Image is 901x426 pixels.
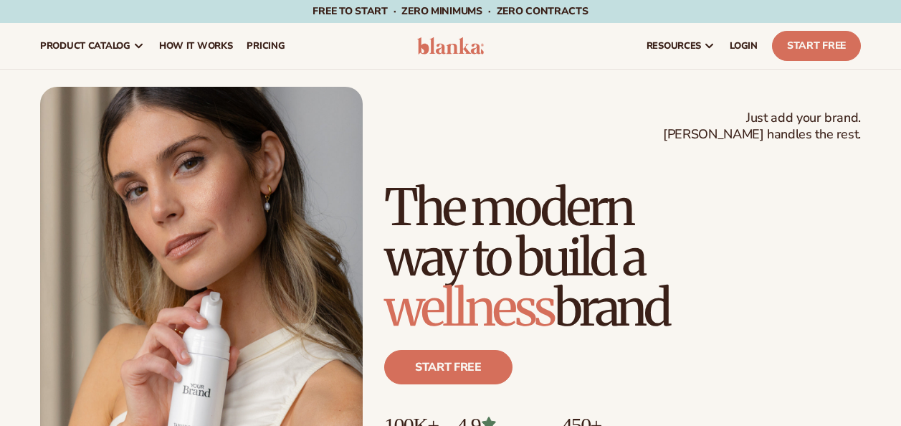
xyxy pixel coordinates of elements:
a: How It Works [152,23,240,69]
img: logo [417,37,485,55]
span: How It Works [159,40,233,52]
span: LOGIN [730,40,758,52]
a: Start Free [772,31,861,61]
span: product catalog [40,40,130,52]
a: resources [639,23,723,69]
a: LOGIN [723,23,765,69]
span: Free to start · ZERO minimums · ZERO contracts [313,4,588,18]
a: pricing [239,23,292,69]
span: wellness [384,276,554,339]
span: Just add your brand. [PERSON_NAME] handles the rest. [663,110,861,143]
h1: The modern way to build a brand [384,182,861,333]
span: resources [647,40,701,52]
span: pricing [247,40,285,52]
a: product catalog [33,23,152,69]
a: Start free [384,350,513,384]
